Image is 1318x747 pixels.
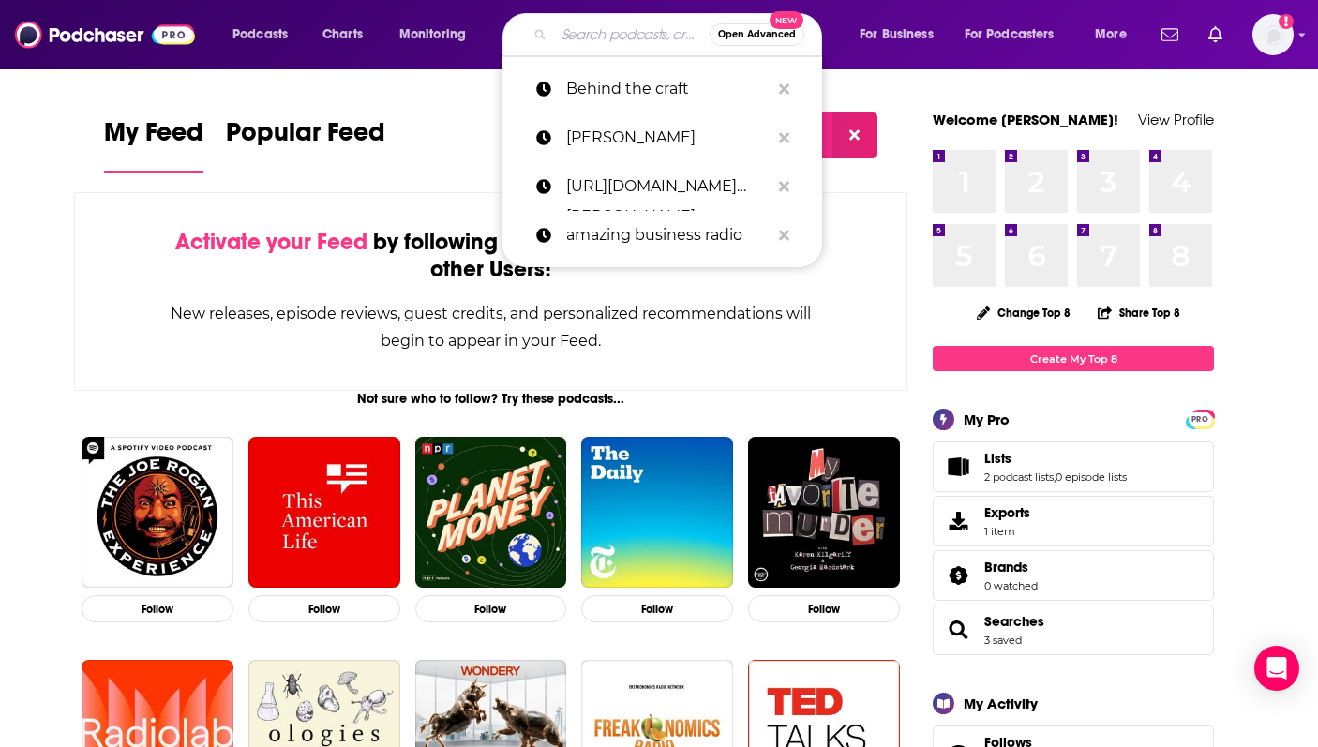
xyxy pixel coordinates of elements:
button: Follow [581,595,733,622]
img: The Joe Rogan Experience [82,437,233,589]
img: This American Life [248,437,400,589]
span: Searches [933,605,1214,655]
img: User Profile [1252,14,1294,55]
a: [PERSON_NAME] [502,113,822,162]
div: Search podcasts, credits, & more... [520,13,840,56]
a: Create My Top 8 [933,346,1214,371]
button: open menu [386,20,490,50]
span: Open Advanced [718,30,796,39]
span: New [770,11,803,29]
a: 0 episode lists [1056,471,1127,484]
div: Not sure who to follow? Try these podcasts... [74,391,907,407]
button: open menu [1082,20,1150,50]
img: My Favorite Murder with Karen Kilgariff and Georgia Hardstark [748,437,900,589]
div: New releases, episode reviews, guest credits, and personalized recommendations will begin to appe... [169,300,813,354]
span: Charts [322,22,363,48]
button: Share Top 8 [1097,294,1181,331]
a: 0 watched [984,579,1038,592]
span: PRO [1189,412,1211,426]
button: Follow [82,595,233,622]
div: Open Intercom Messenger [1254,646,1299,691]
p: Behind the craft [566,65,770,113]
a: Show notifications dropdown [1201,19,1230,51]
a: Charts [310,20,374,50]
a: 3 saved [984,634,1022,647]
a: amazing business radio [502,211,822,260]
a: View Profile [1138,111,1214,128]
span: Podcasts [232,22,288,48]
span: Exports [984,504,1030,521]
p: amazing business radio [566,211,770,260]
button: Follow [415,595,567,622]
a: Show notifications dropdown [1154,19,1186,51]
button: open menu [952,20,1082,50]
a: Behind the craft [502,65,822,113]
button: Open AdvancedNew [710,23,804,46]
a: Searches [939,617,977,643]
a: Lists [984,450,1127,467]
span: Monitoring [399,22,466,48]
span: Exports [939,508,977,534]
a: Brands [939,562,977,589]
a: 2 podcast lists [984,471,1054,484]
a: [URL][DOMAIN_NAME][PERSON_NAME] [502,162,822,211]
span: , [1054,471,1056,484]
button: open menu [219,20,312,50]
a: My Feed [104,116,203,173]
span: 1 item [984,525,1030,538]
button: Show profile menu [1252,14,1294,55]
svg: Add a profile image [1279,14,1294,29]
input: Search podcasts, credits, & more... [554,20,710,50]
div: My Activity [964,695,1038,712]
a: Welcome [PERSON_NAME]! [933,111,1118,128]
span: Brands [933,550,1214,601]
span: My Feed [104,116,203,159]
img: Podchaser - Follow, Share and Rate Podcasts [15,17,195,52]
a: Searches [984,613,1044,630]
button: Follow [248,595,400,622]
img: Planet Money [415,437,567,589]
a: Lists [939,454,977,480]
button: Change Top 8 [966,301,1082,324]
div: by following Podcasts, Creators, Lists, and other Users! [169,229,813,283]
div: My Pro [964,411,1010,428]
a: PRO [1189,411,1211,426]
span: More [1095,22,1127,48]
span: For Podcasters [965,22,1055,48]
p: Bernard Marr [566,113,770,162]
span: Popular Feed [226,116,385,159]
span: Brands [984,559,1028,575]
p: https://podcasts.apple.com/us/podcast/bernard-marrs-future-of-business-technology-podcast/id15145... [566,162,770,211]
span: Lists [984,450,1011,467]
img: The Daily [581,437,733,589]
button: Follow [748,595,900,622]
span: Logged in as TrevorC [1252,14,1294,55]
span: Activate your Feed [175,228,367,256]
a: Exports [933,496,1214,546]
a: Brands [984,559,1038,575]
a: Popular Feed [226,116,385,173]
span: Lists [933,441,1214,492]
span: For Business [860,22,934,48]
button: open menu [846,20,957,50]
